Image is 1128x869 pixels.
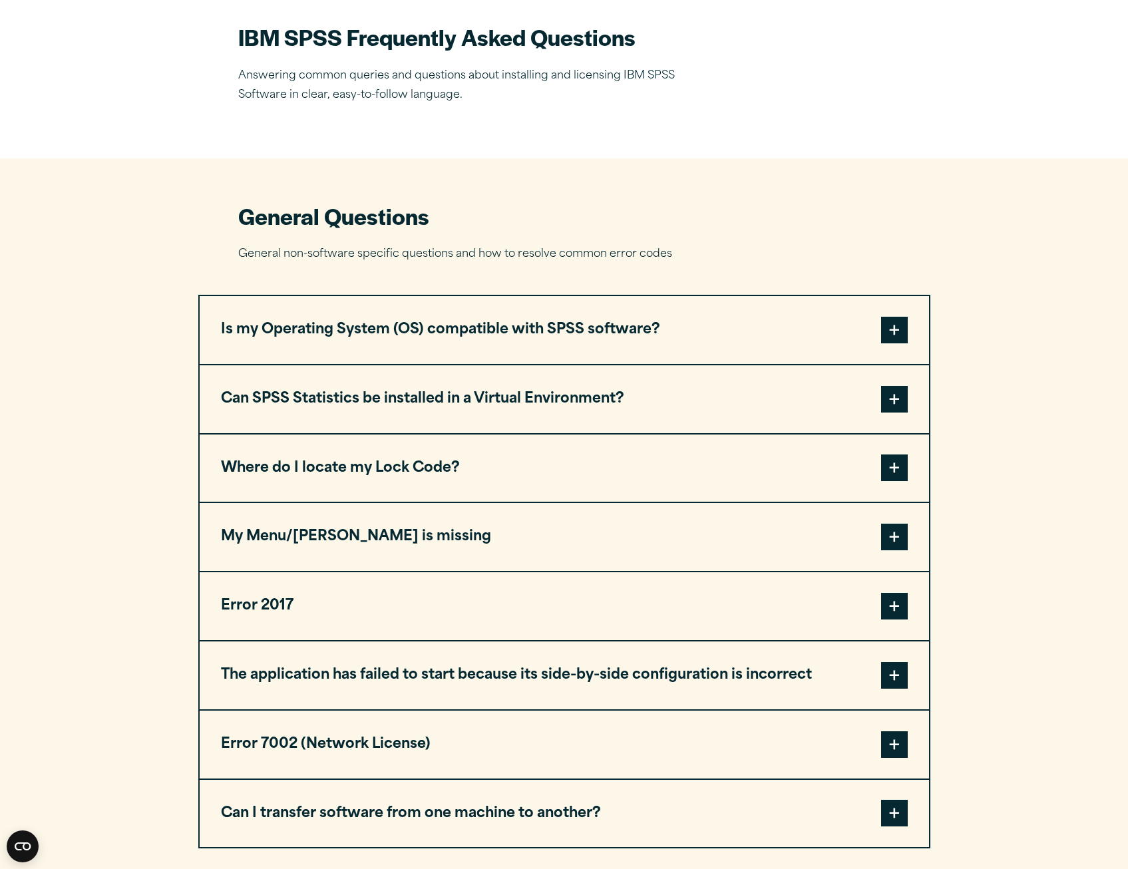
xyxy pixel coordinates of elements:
p: General non-software specific questions and how to resolve common error codes [238,245,890,264]
h2: IBM SPSS Frequently Asked Questions [238,22,704,52]
p: Answering common queries and questions about installing and licensing IBM SPSS Software in clear,... [238,67,704,105]
button: Is my Operating System (OS) compatible with SPSS software? [200,296,929,364]
button: Can I transfer software from one machine to another? [200,780,929,848]
button: Error 7002 (Network License) [200,711,929,779]
button: Open CMP widget [7,830,39,862]
button: The application has failed to start because its side-by-side configuration is incorrect [200,641,929,709]
button: Where do I locate my Lock Code? [200,435,929,502]
h2: General Questions [238,201,890,231]
button: Error 2017 [200,572,929,640]
button: Can SPSS Statistics be installed in a Virtual Environment? [200,365,929,433]
button: My Menu/[PERSON_NAME] is missing [200,503,929,571]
